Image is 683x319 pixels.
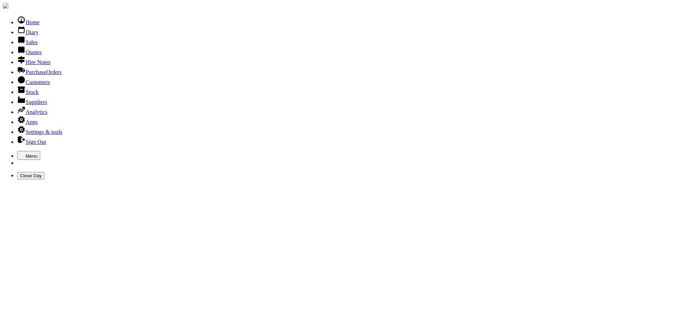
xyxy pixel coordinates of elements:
[3,3,9,9] img: companylogo.jpg
[17,109,47,115] a: Analytics
[17,172,44,179] button: Close Day
[17,69,62,75] a: PurchaseOrders
[17,99,47,105] a: Suppliers
[17,59,51,65] a: Hire Notes
[17,95,680,105] li: Suppliers
[17,19,39,25] a: Home
[17,139,46,145] a: Sign Out
[17,119,38,125] a: Apps
[17,129,62,135] a: Settings & tools
[17,49,42,55] a: Quotes
[17,56,680,66] li: Hire Notes
[17,36,680,46] li: Sales
[17,151,40,160] button: Menu
[17,89,38,95] a: Stock
[17,79,50,85] a: Customers
[17,29,38,35] a: Diary
[17,85,680,95] li: Stock
[17,39,38,45] a: Sales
